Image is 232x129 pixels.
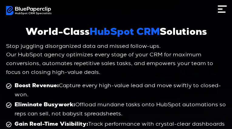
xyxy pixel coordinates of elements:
[6,42,226,77] p: Stop juggling disorganized data and missed follow-ups. Our HubSpot agency optimizes every stage o...
[15,102,75,108] b: Eliminate Busywork:
[13,81,226,99] span: Capture every high-value lead and move swiftly to closed-won.
[13,101,226,118] span: Offload mundane tasks onto HubSpot automations so reps can sell, not babysit spreadsheets.
[15,83,59,89] b: Boost Revenue:
[6,6,52,15] img: BluePaperClip Logo White
[216,5,228,18] div: Menu Toggle
[6,27,226,39] h1: World-Class Solutions
[15,122,88,127] b: Gain Real-Time Visibility:
[89,28,160,38] span: HubSpot CRM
